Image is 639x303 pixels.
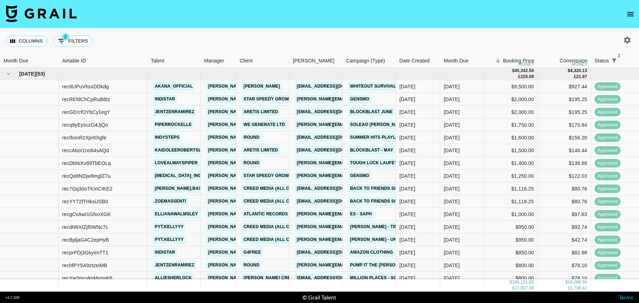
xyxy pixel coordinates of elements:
div: recprPDj3GkyImTT1 [62,249,108,256]
div: Manager [204,54,224,68]
span: approved [595,198,621,205]
div: $122.03 [538,170,591,182]
div: Campaign (Type) [346,54,385,68]
div: Jun '25 [444,109,460,116]
div: $1,400.00 [485,157,538,170]
div: 05/06/2025 [399,172,415,180]
div: Jun '25 [444,211,460,218]
a: ARETIS LIMITED [242,108,280,116]
a: [PERSON_NAME][EMAIL_ADDRESS][DOMAIN_NAME] [295,120,411,129]
div: 10/06/2025 [399,236,415,243]
div: 27/05/2025 [399,211,415,218]
div: rechfPY5A9ztzeiMB [62,262,107,269]
span: approved [595,262,621,269]
span: approved [595,134,621,141]
div: $ [510,279,512,285]
a: SOLEAO [PERSON_NAME] & [PERSON_NAME] [348,120,450,129]
a: zoemassenti [153,197,188,206]
div: $1,500.00 [485,144,538,157]
div: $950.00 [485,233,538,246]
a: [PERSON_NAME][EMAIL_ADDRESS][DOMAIN_NAME] [206,222,322,231]
a: [EMAIL_ADDRESS][DOMAIN_NAME] [295,248,375,257]
a: jentzenramirez [153,261,196,270]
span: ( 53 ) [36,70,45,77]
div: $850.00 [485,246,538,259]
span: 2 [62,33,69,40]
a: Summer Hits Playlist [348,133,404,142]
a: pyt.kellyyy [153,222,185,231]
div: Talent [151,54,164,68]
a: Whiteout Survival UGC [348,82,409,91]
div: $1,116.25 [485,182,538,195]
img: Grail Talent [6,5,77,22]
a: Creed Media (All Campaigns) [242,197,316,206]
div: recIfomRzXprKhgfe [62,134,106,141]
div: Campaign (Type) [343,54,396,68]
button: Show filters [53,35,93,47]
div: recGErcfOYbCy1egY [62,109,110,116]
div: $800.00 [485,272,538,285]
a: Creed Media (All Campaigns) [242,222,316,231]
div: $80.76 [538,182,591,195]
div: $2,000.00 [485,93,538,106]
a: Creed Media (All Campaigns) [242,184,316,193]
div: 186,151.00 [512,279,534,285]
div: $1,250.00 [485,170,538,182]
div: 02/06/2025 [399,134,415,141]
div: $80.76 [538,195,591,208]
a: Round [242,133,261,142]
div: recYY72fTHksiJSB0 [62,198,108,205]
button: hide children [4,69,13,79]
span: 2 [616,52,623,59]
div: © Grail Talent [302,294,336,301]
a: pyt.kellyyy [153,235,185,244]
a: Blockblast - May [348,146,395,155]
a: [PERSON_NAME][EMAIL_ADDRESS][DOMAIN_NAME] [295,95,411,104]
span: approved [595,96,621,103]
div: 06/06/2025 [399,121,415,128]
a: Atlantic Records [242,210,290,219]
a: alliesherlock [153,274,193,282]
a: [PERSON_NAME] Creative KK ([GEOGRAPHIC_DATA]) [242,274,363,282]
a: STAR SPEEDY GROWTH HK LIMITED [242,95,323,104]
div: Status [595,54,609,68]
div: $195.25 [538,93,591,106]
div: $170.84 [538,119,591,131]
a: [MEDICAL_DATA]_ingram [153,171,213,180]
span: approved [595,249,621,256]
a: Gensmo [348,95,371,104]
div: £ [518,74,521,80]
span: approved [595,186,621,192]
a: Pump It The [PERSON_NAME] [348,261,417,270]
div: 05/06/2025 [399,96,415,103]
a: [PERSON_NAME][EMAIL_ADDRESS][DOMAIN_NAME] [206,248,322,257]
a: [PERSON_NAME].basso__ [153,184,214,193]
a: [PERSON_NAME][EMAIL_ADDRESS][DOMAIN_NAME] [206,210,322,219]
div: Booker [289,54,343,68]
div: recq9yEysczO4JjQo [62,121,108,128]
a: STAR SPEEDY GROWTH HK LIMITED [242,171,323,180]
div: 45,342.50 [514,68,534,74]
a: [PERSON_NAME][EMAIL_ADDRESS][DOMAIN_NAME] [206,184,322,193]
div: $1,116.25 [485,195,538,208]
div: 21/05/2025 [399,262,415,269]
a: [PERSON_NAME][EMAIL_ADDRESS][DOMAIN_NAME] [206,146,322,155]
a: [EMAIL_ADDRESS][DOMAIN_NAME] [295,108,375,116]
div: $ [568,68,570,74]
a: [PERSON_NAME] [242,82,282,91]
div: 06/06/2025 [399,160,415,167]
a: [PERSON_NAME][EMAIL_ADDRESS][DOMAIN_NAME] [295,261,411,270]
span: approved [595,224,621,231]
span: approved [595,237,621,243]
button: Show filters [609,56,619,66]
a: [PERSON_NAME][EMAIL_ADDRESS][DOMAIN_NAME] [206,133,322,142]
div: 20/06/2025 [399,275,415,282]
a: [PERSON_NAME][EMAIL_ADDRESS][DOMAIN_NAME] [206,159,322,167]
div: Jun '25 [444,160,460,167]
div: rec7Gq30oTKmCIKE2 [62,185,113,192]
div: Airtable ID [59,54,147,68]
div: $156.20 [538,131,591,144]
a: [PERSON_NAME][EMAIL_ADDRESS][DOMAIN_NAME] [206,261,322,270]
a: Round [242,261,261,270]
span: approved [595,160,621,167]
